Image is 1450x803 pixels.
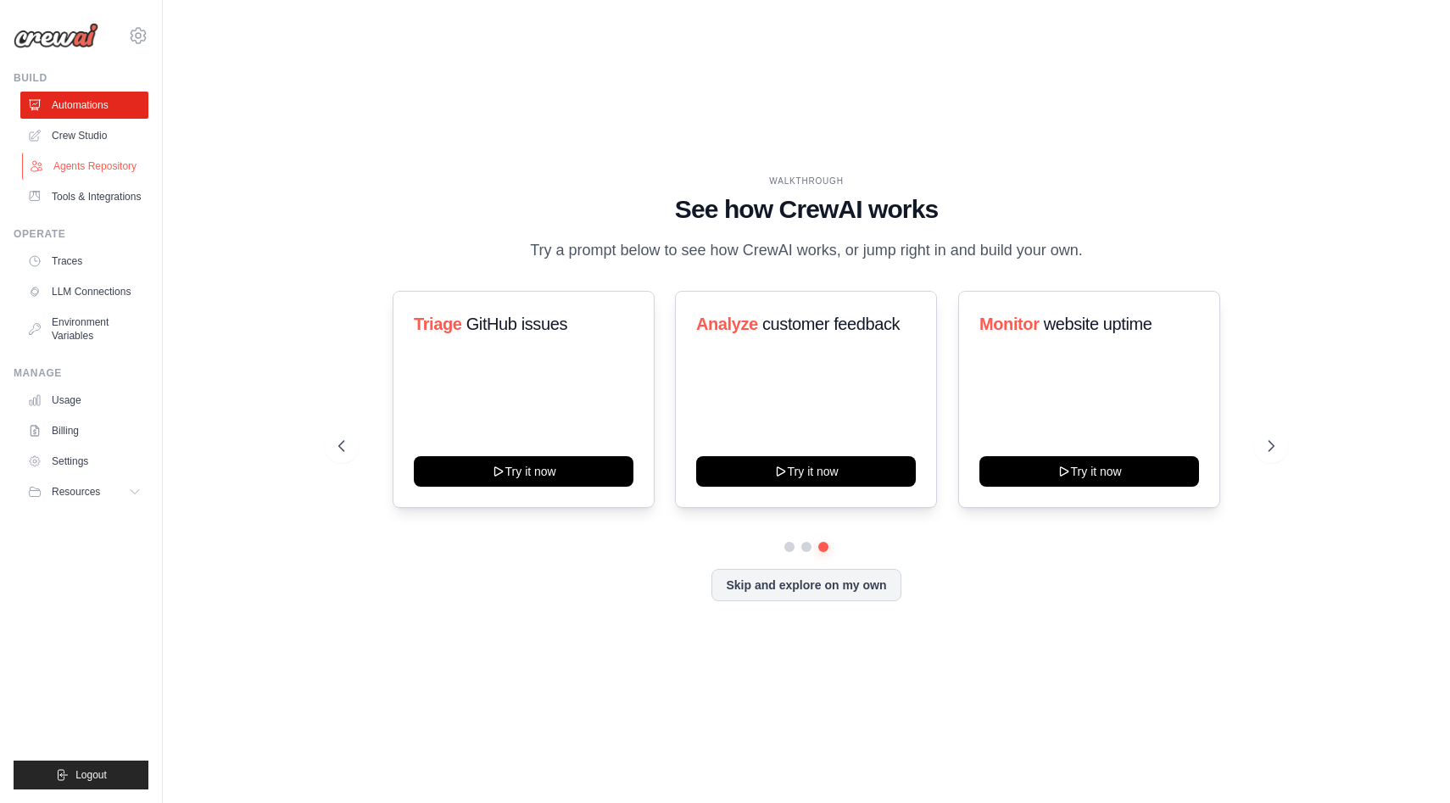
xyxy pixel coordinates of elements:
p: Try a prompt below to see how CrewAI works, or jump right in and build your own. [521,238,1091,263]
a: Automations [20,92,148,119]
button: Resources [20,478,148,505]
button: Try it now [414,456,633,487]
a: Crew Studio [20,122,148,149]
img: Logo [14,23,98,48]
button: Logout [14,761,148,789]
a: Settings [20,448,148,475]
div: Operate [14,227,148,241]
div: WALKTHROUGH [338,175,1274,187]
button: Try it now [696,456,916,487]
span: Triage [414,315,462,333]
a: LLM Connections [20,278,148,305]
a: Tools & Integrations [20,183,148,210]
span: Analyze [696,315,758,333]
div: Build [14,71,148,85]
span: website uptime [1043,315,1152,333]
a: Usage [20,387,148,414]
span: GitHub issues [466,315,567,333]
span: Monitor [979,315,1040,333]
span: Resources [52,485,100,499]
div: Manage [14,366,148,380]
span: customer feedback [762,315,900,333]
a: Agents Repository [22,153,150,180]
button: Try it now [979,456,1199,487]
span: Logout [75,768,107,782]
a: Traces [20,248,148,275]
a: Environment Variables [20,309,148,349]
a: Billing [20,417,148,444]
h1: See how CrewAI works [338,194,1274,225]
button: Skip and explore on my own [711,569,901,601]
